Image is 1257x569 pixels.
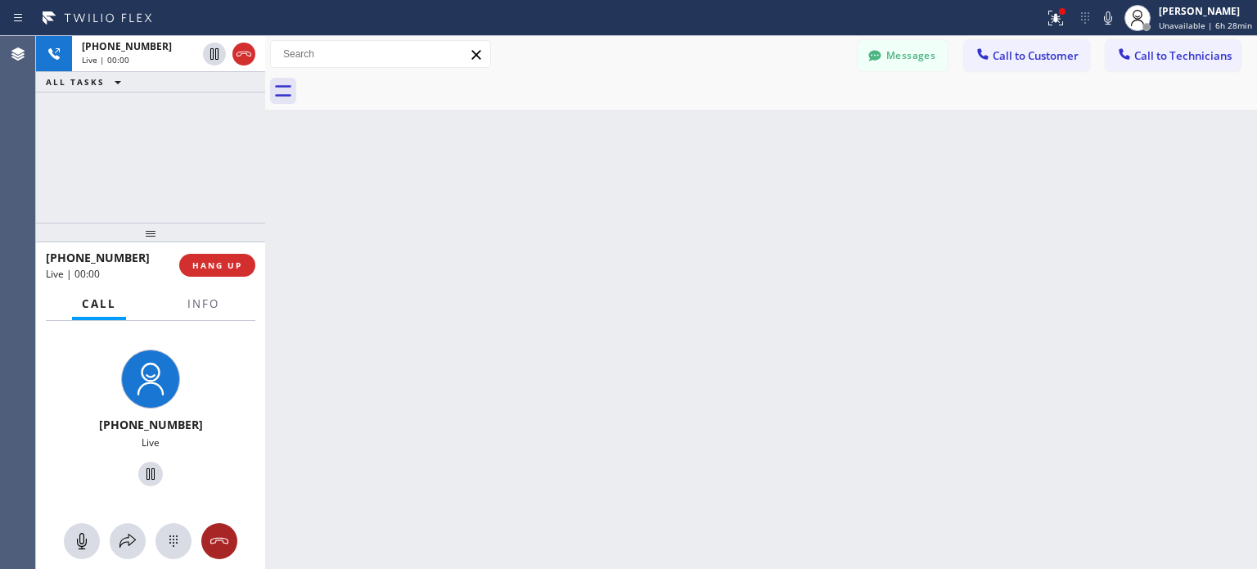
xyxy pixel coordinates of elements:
span: Call to Technicians [1134,48,1232,63]
button: Hold Customer [203,43,226,65]
span: Live | 00:00 [82,54,129,65]
span: Live [142,436,160,449]
button: Hang up [201,523,237,559]
button: HANG UP [179,254,255,277]
span: Live | 00:00 [46,267,100,281]
span: Info [187,296,219,311]
button: Open directory [110,523,146,559]
button: Mute [64,523,100,559]
button: Mute [1097,7,1120,29]
button: Call [72,288,126,320]
span: [PHONE_NUMBER] [99,417,203,432]
span: HANG UP [192,260,242,271]
span: [PHONE_NUMBER] [46,250,150,265]
button: Messages [858,40,948,71]
button: Hold Customer [138,462,163,486]
span: [PHONE_NUMBER] [82,39,172,53]
span: ALL TASKS [46,76,105,88]
button: Call to Customer [964,40,1089,71]
button: Open dialpad [155,523,191,559]
div: [PERSON_NAME] [1159,4,1252,18]
span: Call [82,296,116,311]
input: Search [271,41,490,67]
span: Unavailable | 6h 28min [1159,20,1252,31]
button: Info [178,288,229,320]
button: Hang up [232,43,255,65]
button: ALL TASKS [36,72,137,92]
button: Call to Technicians [1106,40,1241,71]
span: Call to Customer [993,48,1079,63]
